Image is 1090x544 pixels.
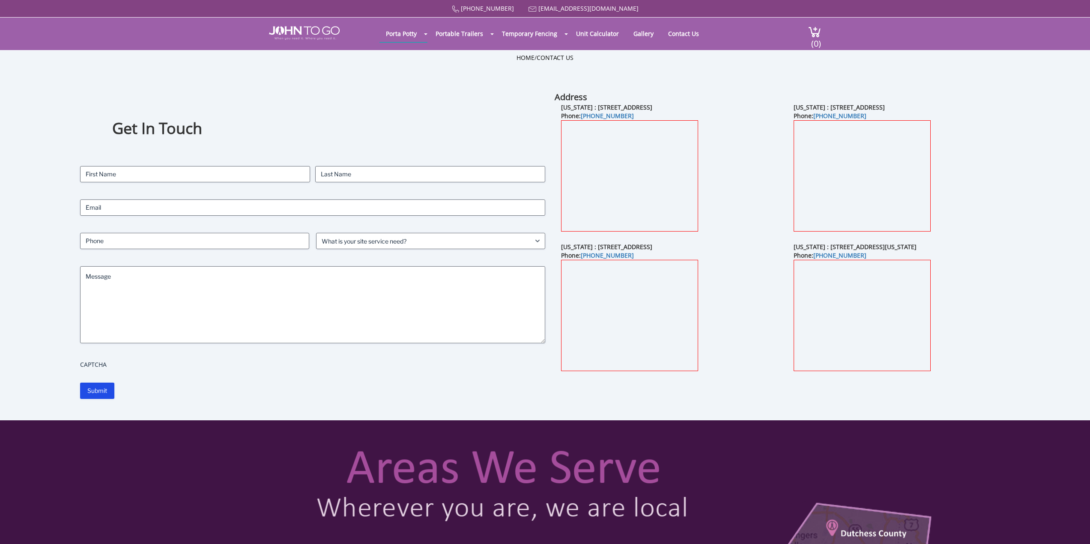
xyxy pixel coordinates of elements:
img: JOHN to go [269,26,340,40]
a: Portable Trailers [429,25,490,42]
img: Call [452,6,459,13]
input: Submit [80,383,114,399]
label: CAPTCHA [80,360,545,369]
a: Contact Us [537,54,573,62]
h1: Get In Touch [112,118,513,139]
a: Home [517,54,535,62]
b: [US_STATE] : [STREET_ADDRESS][US_STATE] [794,243,917,251]
ul: / [517,54,573,62]
a: Temporary Fencing [496,25,564,42]
a: Contact Us [662,25,705,42]
b: [US_STATE] : [STREET_ADDRESS] [794,103,885,111]
a: [PHONE_NUMBER] [813,112,866,120]
a: [PHONE_NUMBER] [813,251,866,259]
a: [PHONE_NUMBER] [461,4,514,12]
a: [PHONE_NUMBER] [581,112,634,120]
b: Phone: [561,112,634,120]
span: (0) [811,31,821,49]
img: cart a [808,26,821,38]
b: [US_STATE] : [STREET_ADDRESS] [561,243,652,251]
input: Phone [80,233,309,249]
input: Email [80,199,545,216]
b: Address [555,91,587,103]
a: [PHONE_NUMBER] [581,251,634,259]
b: Phone: [794,112,866,120]
b: [US_STATE] : [STREET_ADDRESS] [561,103,652,111]
a: Porta Potty [379,25,423,42]
b: Phone: [794,251,866,259]
a: [EMAIL_ADDRESS][DOMAIN_NAME] [538,4,639,12]
input: Last Name [315,166,545,182]
input: First Name [80,166,310,182]
b: Phone: [561,251,634,259]
a: Unit Calculator [570,25,625,42]
a: Gallery [627,25,660,42]
img: Mail [529,6,537,12]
